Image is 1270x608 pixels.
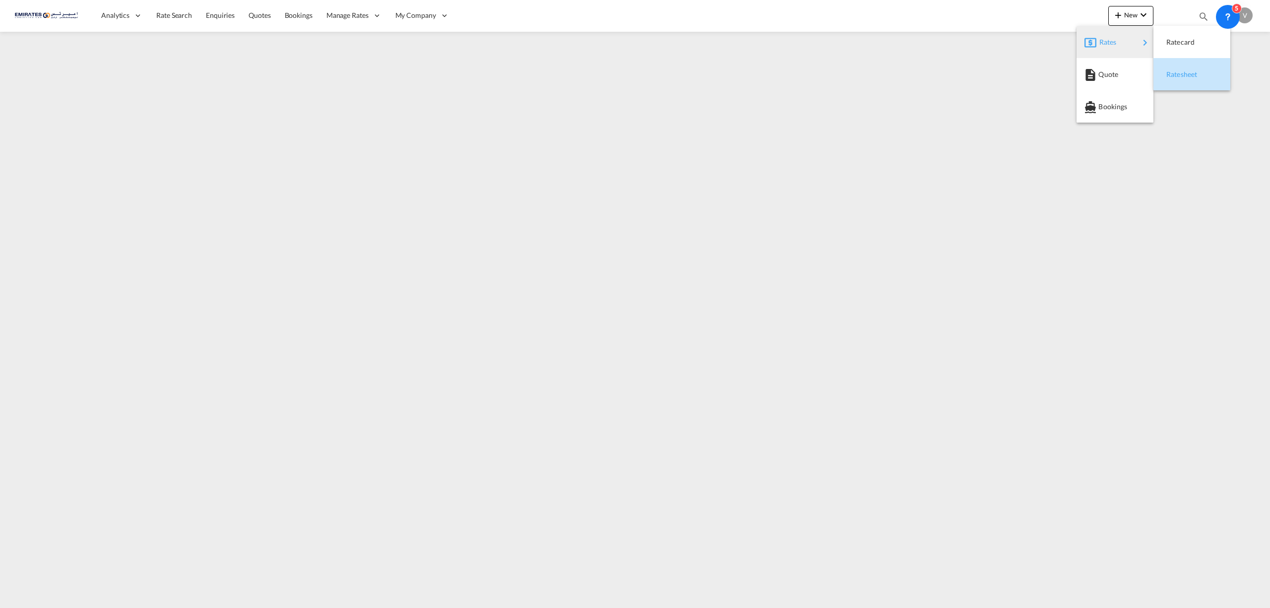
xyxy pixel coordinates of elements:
[1161,62,1222,87] div: Ratesheet
[1098,97,1109,117] span: Bookings
[1077,90,1153,123] button: Bookings
[1084,94,1145,119] div: Bookings
[1098,65,1109,84] span: Quote
[1139,37,1151,49] md-icon: icon-chevron-right
[1077,58,1153,90] button: Quote
[1161,30,1222,55] div: Ratecard
[1166,65,1177,84] span: Ratesheet
[1099,32,1111,52] span: Rates
[1084,62,1145,87] div: Quote
[1166,32,1177,52] span: Ratecard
